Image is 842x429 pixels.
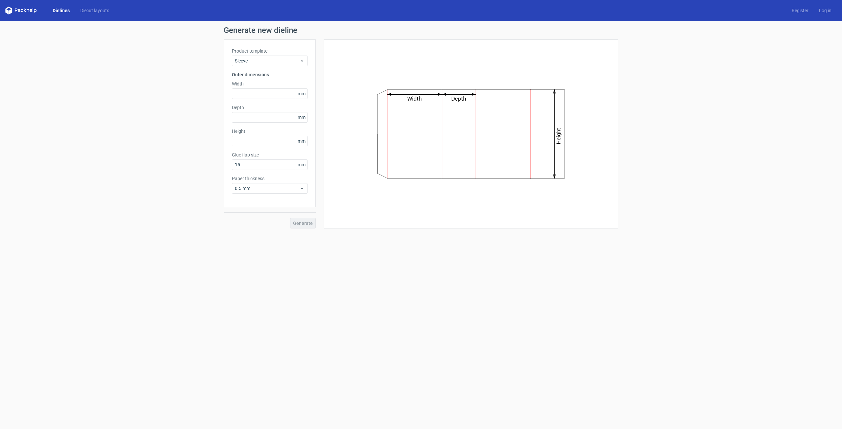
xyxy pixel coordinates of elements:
[556,128,562,144] text: Height
[296,160,307,170] span: mm
[75,7,114,14] a: Diecut layouts
[814,7,837,14] a: Log in
[232,152,308,158] label: Glue flap size
[296,112,307,122] span: mm
[786,7,814,14] a: Register
[232,175,308,182] label: Paper thickness
[47,7,75,14] a: Dielines
[452,95,466,102] text: Depth
[232,71,308,78] h3: Outer dimensions
[235,185,300,192] span: 0.5 mm
[296,89,307,99] span: mm
[232,81,308,87] label: Width
[232,48,308,54] label: Product template
[296,136,307,146] span: mm
[224,26,618,34] h1: Generate new dieline
[235,58,300,64] span: Sleeve
[232,104,308,111] label: Depth
[408,95,422,102] text: Width
[232,128,308,134] label: Height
